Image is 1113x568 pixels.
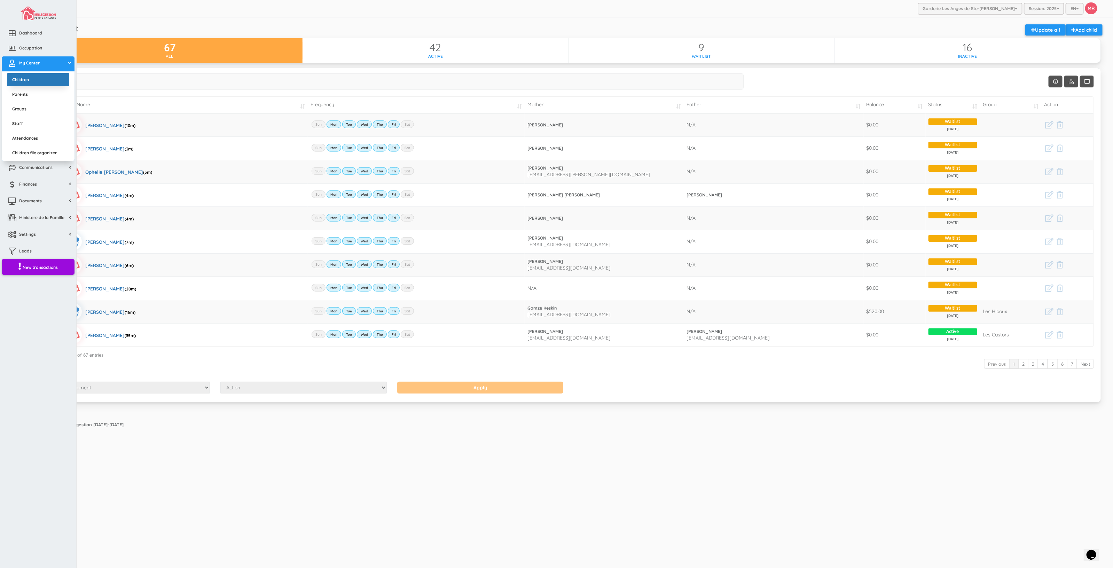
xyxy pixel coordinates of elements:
[64,163,152,180] a: Ophelie [PERSON_NAME](5m)
[7,146,69,159] a: Children file organizer
[684,253,864,277] td: N/A
[1067,359,1077,369] a: 7
[684,207,864,230] td: N/A
[980,300,1041,323] td: Les Hiboux
[85,233,134,250] div: [PERSON_NAME]
[373,144,387,151] label: Thu
[312,214,326,221] label: Sun
[1066,24,1103,36] a: Add child
[125,193,134,198] span: (4m)
[125,240,134,245] span: (7m)
[928,212,978,218] span: Waitlist
[342,260,356,268] label: Tue
[44,73,744,90] input: Search...
[125,263,134,268] span: (6m)
[687,328,861,335] a: [PERSON_NAME]
[527,171,650,178] span: [EMAIL_ADDRESS][PERSON_NAME][DOMAIN_NAME]
[401,307,414,315] label: Sat
[527,122,681,128] a: [PERSON_NAME]
[357,167,372,175] label: Wed
[687,192,861,198] a: [PERSON_NAME]
[23,264,58,270] span: New transactions
[342,307,356,315] label: Tue
[64,280,136,297] a: [PERSON_NAME](20m)
[19,30,42,36] span: Dashboard
[401,120,414,128] label: Sat
[1057,359,1067,369] a: 6
[7,102,69,115] a: Groups
[928,282,978,288] span: Waitlist
[401,214,414,221] label: Sat
[342,330,356,338] label: Tue
[864,97,926,113] td: Balance: activate to sort column ascending
[37,422,124,427] strong: Copyright © Bellegestion [DATE]-[DATE]
[19,215,64,220] span: Ministere de la Famille
[357,307,372,315] label: Wed
[19,164,53,170] span: Communications
[864,277,926,300] td: $0.00
[85,303,135,320] div: [PERSON_NAME]
[527,258,681,265] a: [PERSON_NAME]
[1038,359,1048,369] a: 4
[327,330,341,338] label: Mon
[303,53,568,59] div: Active
[1048,359,1058,369] a: 5
[401,144,414,151] label: Sat
[684,113,864,137] td: N/A
[1041,97,1094,113] td: Action
[327,307,341,315] label: Mon
[928,173,978,178] span: [DATE]
[401,190,414,198] label: Sat
[64,233,134,250] a: [PERSON_NAME](7m)
[342,284,356,291] label: Tue
[327,214,341,221] label: Mon
[37,53,303,59] div: All
[984,359,1010,369] a: Previous
[357,237,372,245] label: Wed
[928,267,978,272] span: [DATE]
[373,120,387,128] label: Thu
[2,26,75,41] a: Dashboard
[19,198,42,204] span: Documents
[312,237,326,245] label: Sun
[2,211,75,226] a: Ministere de la Famille
[864,183,926,207] td: $0.00
[388,190,400,198] label: Fri
[687,335,770,341] span: [EMAIL_ADDRESS][DOMAIN_NAME]
[684,160,864,183] td: N/A
[20,6,56,20] img: image
[64,256,134,274] a: [PERSON_NAME](6m)
[2,161,75,176] a: Communications
[2,228,75,243] a: Settings
[401,260,414,268] label: Sat
[327,190,341,198] label: Mon
[2,194,75,209] a: Documents
[684,300,864,323] td: N/A
[125,216,134,221] span: (4m)
[125,146,133,151] span: (3m)
[928,243,978,248] span: [DATE]
[342,167,356,175] label: Tue
[928,328,978,335] span: Active
[864,137,926,160] td: $0.00
[64,140,133,157] a: [PERSON_NAME](3m)
[980,97,1041,113] td: Group: activate to sort column ascending
[373,260,387,268] label: Thu
[64,186,134,204] a: [PERSON_NAME](4m)
[2,178,75,193] a: Finances
[342,190,356,198] label: Tue
[388,214,400,221] label: Fri
[342,144,356,151] label: Tue
[327,167,341,175] label: Mon
[525,97,684,113] td: Mother: activate to sort column ascending
[527,192,681,198] a: [PERSON_NAME] [PERSON_NAME]
[2,56,75,71] a: My Center
[864,253,926,277] td: $0.00
[684,137,864,160] td: N/A
[7,88,69,101] a: Parents
[527,241,611,248] span: [EMAIL_ADDRESS][DOMAIN_NAME]
[312,260,326,268] label: Sun
[401,330,414,338] label: Sat
[928,150,978,155] span: [DATE]
[342,120,356,128] label: Tue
